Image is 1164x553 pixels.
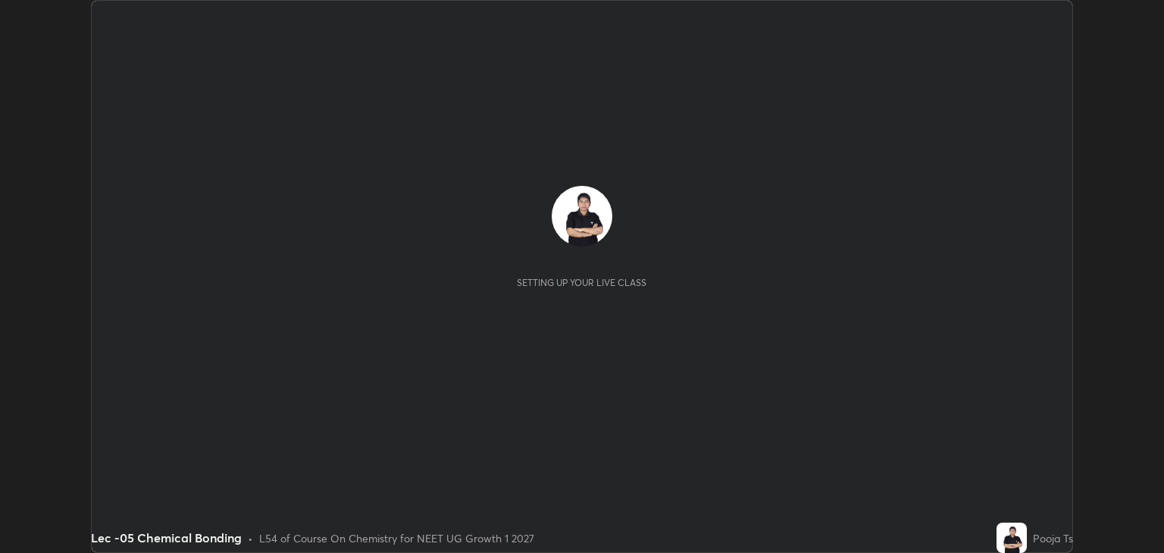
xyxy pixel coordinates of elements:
div: L54 of Course On Chemistry for NEET UG Growth 1 2027 [259,530,534,546]
img: 72d189469a4d4c36b4c638edf2063a7f.jpg [552,186,612,247]
div: Lec -05 Chemical Bonding [91,529,242,547]
img: 72d189469a4d4c36b4c638edf2063a7f.jpg [997,523,1027,553]
div: Pooja Ts [1033,530,1073,546]
div: Setting up your live class [517,277,646,288]
div: • [248,530,253,546]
